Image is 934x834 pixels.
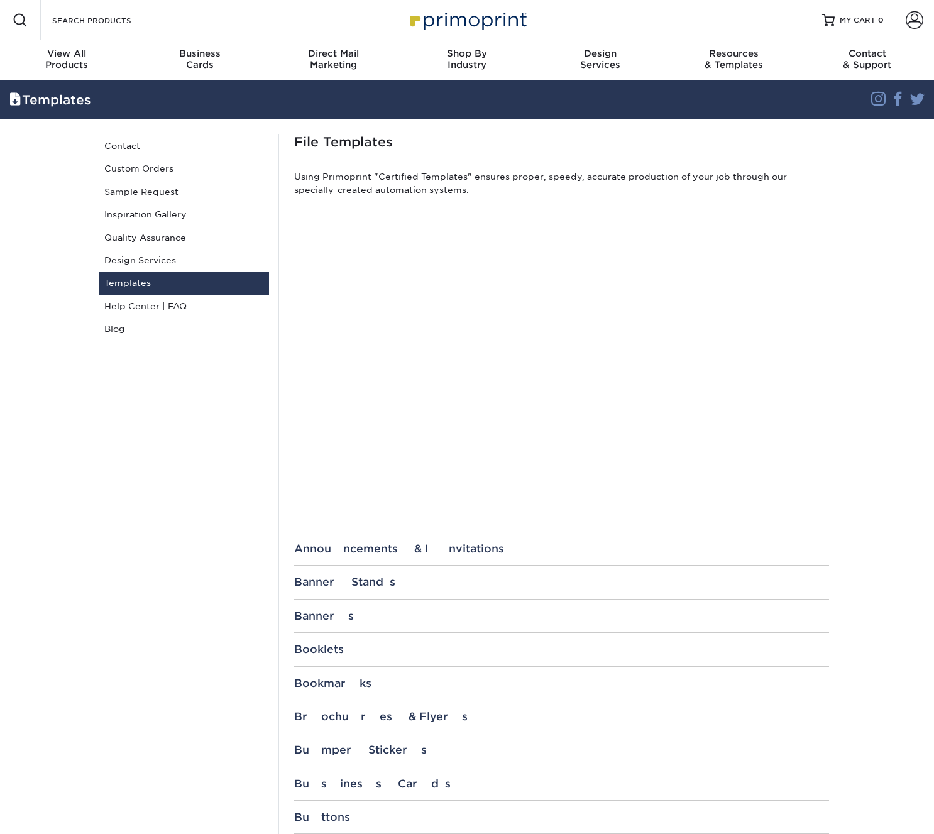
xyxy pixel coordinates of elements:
div: & Templates [667,48,800,70]
span: Direct Mail [267,48,400,59]
div: Brochures & Flyers [294,710,829,723]
div: Buttons [294,811,829,823]
div: Bookmarks [294,677,829,689]
a: Design Services [99,249,269,272]
span: Shop By [400,48,534,59]
span: 0 [878,16,884,25]
a: Quality Assurance [99,226,269,249]
h1: File Templates [294,134,829,150]
div: Bumper Stickers [294,743,829,756]
a: BusinessCards [133,40,266,80]
a: DesignServices [534,40,667,80]
div: Announcements & Invitations [294,542,829,555]
a: Contact [99,134,269,157]
p: Using Primoprint "Certified Templates" ensures proper, speedy, accurate production of your job th... [294,170,829,201]
span: Resources [667,48,800,59]
input: SEARCH PRODUCTS..... [51,13,173,28]
a: Blog [99,317,269,340]
div: Services [534,48,667,70]
a: Contact& Support [801,40,934,80]
div: Industry [400,48,534,70]
span: Design [534,48,667,59]
a: Direct MailMarketing [267,40,400,80]
div: Banners [294,610,829,622]
div: Booklets [294,643,829,656]
a: Shop ByIndustry [400,40,534,80]
div: Business Cards [294,777,829,790]
a: Inspiration Gallery [99,203,269,226]
div: & Support [801,48,934,70]
span: Contact [801,48,934,59]
a: Custom Orders [99,157,269,180]
a: Templates [99,272,269,294]
a: Resources& Templates [667,40,800,80]
img: Primoprint [404,6,530,33]
span: Business [133,48,266,59]
span: MY CART [840,15,876,26]
div: Cards [133,48,266,70]
a: Sample Request [99,180,269,203]
div: Banner Stands [294,576,829,588]
a: Help Center | FAQ [99,295,269,317]
div: Marketing [267,48,400,70]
